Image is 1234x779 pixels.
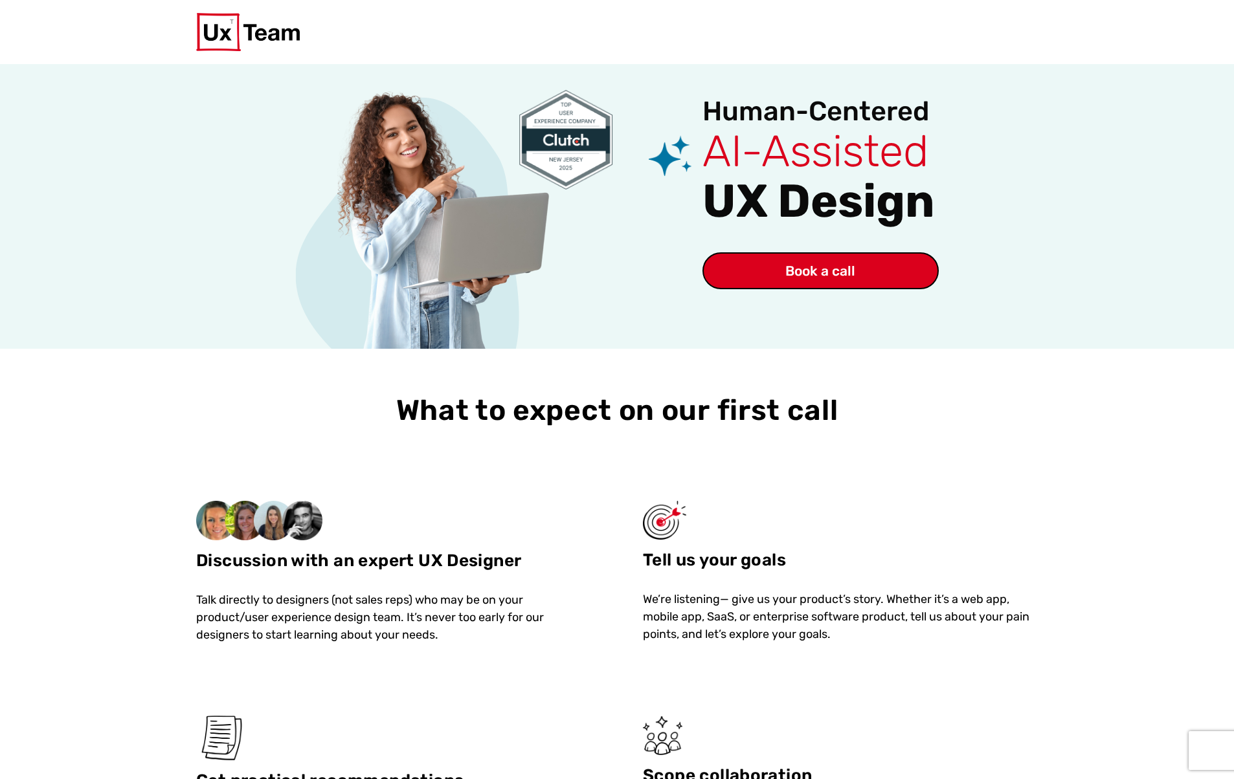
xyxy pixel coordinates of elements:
[702,174,935,228] span: UX Design
[717,393,780,428] span: first
[702,252,938,289] a: Book a call
[196,13,300,51] img: UX Team
[643,550,1038,571] p: Tell us your goals
[702,125,928,177] span: AI-Assisted
[643,591,1038,643] p: We’re listening— give us your product’s story. Whether it’s a web app, mobile app, SaaS, or enter...
[396,393,710,427] span: What to expect on our
[519,90,612,190] img: Clutch top user experience company in New Jersey
[196,551,591,572] p: Discussion with an expert UX Designer
[196,591,591,644] p: Talk directly to designers (not sales reps) who may be on your product/user experience design tea...
[785,264,855,278] span: Book a call
[787,393,838,427] span: call
[196,716,247,760] img: content and communication
[702,95,930,127] span: Human-Centered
